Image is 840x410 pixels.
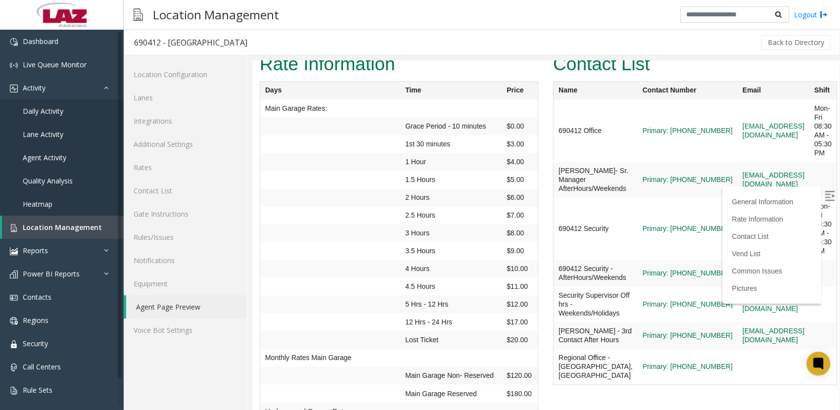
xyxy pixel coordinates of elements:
img: Open/Close Sidebar Menu [572,131,582,140]
a: [EMAIL_ADDRESS][DOMAIN_NAME] [490,267,552,283]
span: Daily Activity [23,106,63,116]
a: Agent Page Preview [126,295,247,319]
h3: Location Management [148,2,284,27]
td: $8.00 [249,164,285,182]
img: 'icon' [10,364,18,371]
div: Mon-Fri 08:30 AM - 05:30 PM [562,44,579,97]
td: 2.5 Hours [148,146,249,164]
span: Heatmap [23,199,52,209]
a: Contact List [124,179,247,202]
th: Price [249,21,285,39]
a: [EMAIL_ADDRESS][DOMAIN_NAME] [490,62,552,79]
img: pageIcon [134,2,143,27]
a: Primary: [PHONE_NUMBER] [390,302,480,311]
a: Primary: [PHONE_NUMBER] [390,164,480,173]
td: $11.00 [249,217,285,235]
td: 12 Hrs - 24 Hrs [148,253,249,271]
img: 'icon' [10,271,18,278]
th: Name [301,21,385,39]
td: $120.00 [249,306,285,324]
td: 1st 30 minutes [148,75,249,92]
a: General Information [479,137,541,145]
th: Contact Number [385,21,485,39]
a: Common Issues [479,207,529,215]
img: logout [820,9,828,20]
span: Quality Analysis [23,176,73,185]
a: Rules/Issues [124,226,247,249]
span: Activity [23,83,46,92]
td: 1.5 Hours [148,110,249,128]
a: Primary: [PHONE_NUMBER] [390,208,480,217]
span: Reports [23,246,48,255]
a: [EMAIL_ADDRESS][DOMAIN_NAME] [490,111,552,128]
a: Contact List [479,172,516,180]
img: 'icon' [10,85,18,92]
img: 'icon' [10,317,18,325]
a: [EMAIL_ADDRESS][DOMAIN_NAME] [490,235,552,252]
img: 'icon' [10,247,18,255]
img: 'icon' [10,38,18,46]
span: Security [23,339,48,348]
td: Main Garage Rates: [8,39,148,57]
img: 'icon' [10,340,18,348]
span: Call Centers [23,362,61,371]
td: 690412 Security - AfterHours/Weekends [301,199,385,226]
td: $6.00 [249,128,285,146]
span: Dashboard [23,37,58,46]
td: 4.5 Hours [148,217,249,235]
td: 3.5 Hours [148,182,249,199]
span: Location Management [23,223,102,232]
td: 690412 Office [301,39,385,101]
td: $4.00 [249,92,285,110]
span: Regions [23,316,48,325]
td: Lost Ticket [148,271,249,288]
a: Primary: [PHONE_NUMBER] [390,66,480,75]
td: $7.00 [249,146,285,164]
img: 'icon' [10,224,18,232]
a: Lanes [124,86,247,109]
a: Integrations [124,109,247,133]
td: [PERSON_NAME] - 3rd Contact After Hours [301,262,385,288]
a: Gate Instructions [124,202,247,226]
td: Underground Garage Rates [8,342,148,360]
a: Primary: [PHONE_NUMBER] [390,271,480,279]
a: Notifications [124,249,247,272]
td: $12.00 [249,235,285,253]
button: Back to Directory [761,35,831,50]
td: $0.00 [249,57,285,75]
span: Contacts [23,292,51,302]
td: $180.00 [249,324,285,342]
td: Regional Office - [GEOGRAPHIC_DATA], [GEOGRAPHIC_DATA] [301,288,385,324]
td: 2 Hours [148,128,249,146]
div: 690412 - [GEOGRAPHIC_DATA] [134,36,247,49]
span: Power BI Reports [23,269,80,278]
span: Live Queue Monitor [23,60,87,69]
th: Shift [557,21,585,39]
a: Voice Bot Settings [124,319,247,342]
a: Location Configuration [124,63,247,86]
img: 'icon' [10,61,18,69]
span: Agent Activity [23,153,66,162]
a: Vend List [479,189,508,197]
td: $3.00 [249,75,285,92]
a: Additional Settings [124,133,247,156]
img: 'icon' [10,387,18,395]
span: Rule Sets [23,385,52,395]
td: $9.00 [249,182,285,199]
td: $20.00 [249,271,285,288]
td: Security Supervisor Off hrs - Weekends/Holidays [301,226,385,262]
td: $5.00 [249,110,285,128]
a: Location Management [2,216,124,239]
a: Logout [794,9,828,20]
td: 4 Hours [148,199,249,217]
span: Lane Activity [23,130,63,139]
a: Equipment [124,272,247,295]
td: [PERSON_NAME]- Sr. Manager AfterHours/Weekends [301,101,385,137]
td: $10.00 [249,199,285,217]
img: 'icon' [10,294,18,302]
td: 690412 Security [301,137,385,199]
th: Time [148,21,249,39]
td: 5 Hrs - 12 Hrs [148,235,249,253]
th: Email [485,21,557,39]
td: Monthly Rates Main Garage [8,288,148,306]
